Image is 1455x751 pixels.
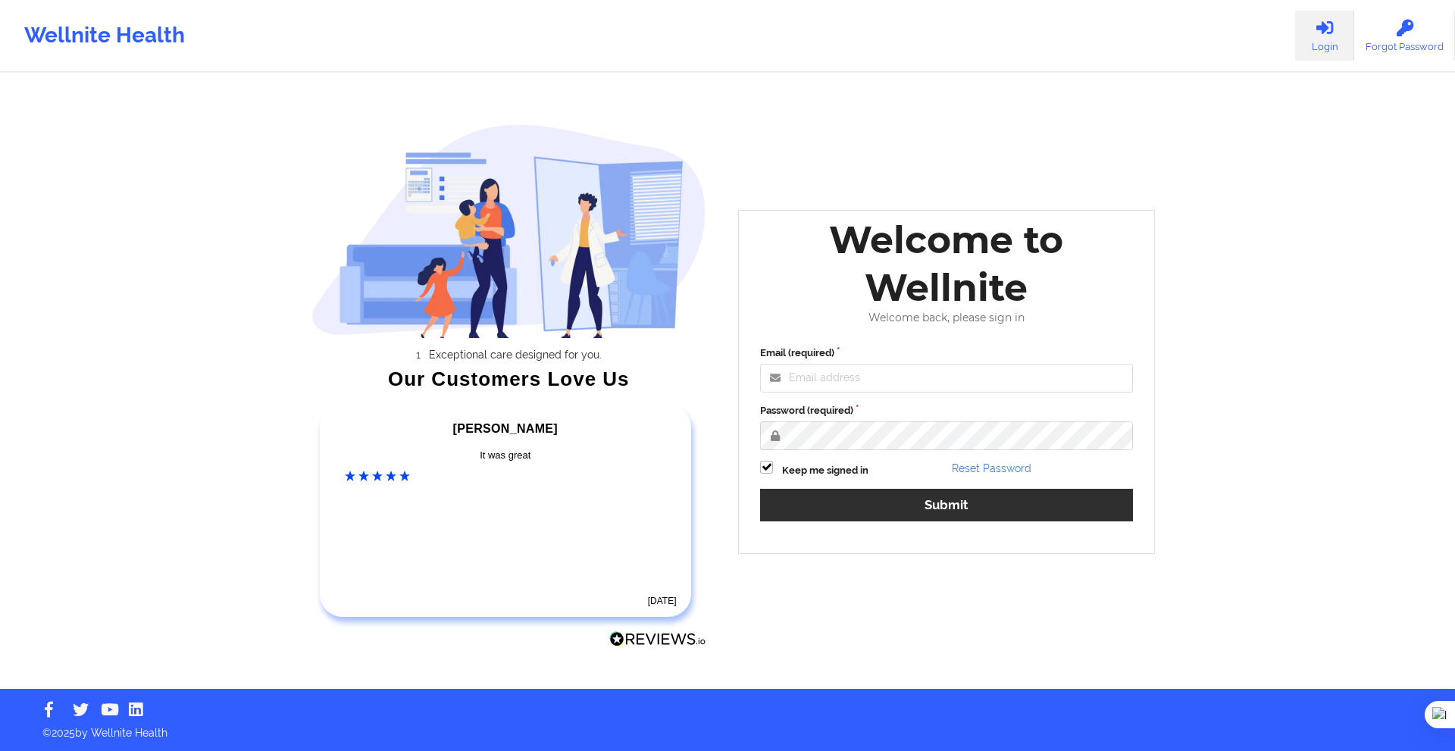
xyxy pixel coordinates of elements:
[453,422,558,435] span: [PERSON_NAME]
[760,346,1133,361] label: Email (required)
[311,124,707,338] img: wellnite-auth-hero_200.c722682e.png
[749,216,1144,311] div: Welcome to Wellnite
[782,463,868,478] label: Keep me signed in
[648,596,677,606] time: [DATE]
[324,349,706,361] li: Exceptional care designed for you.
[760,403,1133,418] label: Password (required)
[760,489,1133,521] button: Submit
[749,311,1144,324] div: Welcome back, please sign in
[609,631,706,647] img: Reviews.io Logo
[1354,11,1455,61] a: Forgot Password
[32,715,1423,740] p: © 2025 by Wellnite Health
[345,448,666,463] div: It was great
[609,631,706,651] a: Reviews.io Logo
[760,364,1133,393] input: Email address
[1295,11,1354,61] a: Login
[311,371,707,386] div: Our Customers Love Us
[952,462,1031,474] a: Reset Password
